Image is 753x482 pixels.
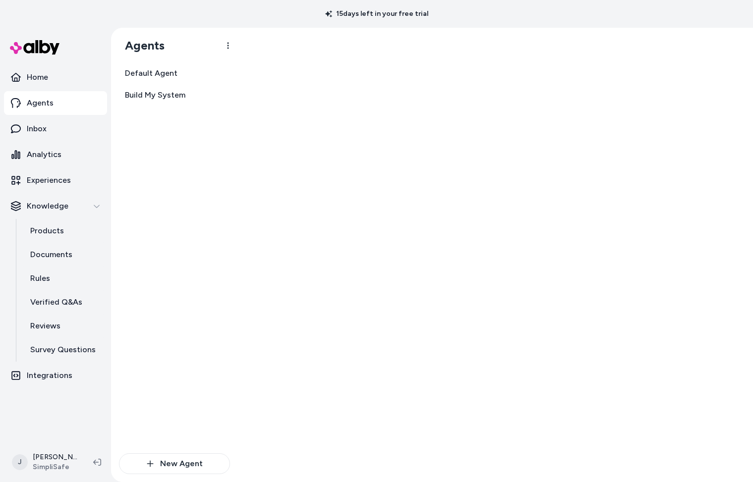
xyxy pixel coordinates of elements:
[27,123,47,135] p: Inbox
[4,168,107,192] a: Experiences
[27,200,68,212] p: Knowledge
[20,338,107,362] a: Survey Questions
[27,370,72,381] p: Integrations
[20,290,107,314] a: Verified Q&As
[27,71,48,83] p: Home
[119,85,230,105] a: Build My System
[4,91,107,115] a: Agents
[4,364,107,387] a: Integrations
[4,117,107,141] a: Inbox
[20,243,107,267] a: Documents
[30,272,50,284] p: Rules
[30,249,72,261] p: Documents
[117,38,165,53] h1: Agents
[20,219,107,243] a: Products
[27,149,61,161] p: Analytics
[30,320,60,332] p: Reviews
[30,296,82,308] p: Verified Q&As
[20,267,107,290] a: Rules
[4,143,107,166] a: Analytics
[319,9,434,19] p: 15 days left in your free trial
[125,67,177,79] span: Default Agent
[4,65,107,89] a: Home
[27,97,54,109] p: Agents
[4,194,107,218] button: Knowledge
[119,63,230,83] a: Default Agent
[125,89,185,101] span: Build My System
[20,314,107,338] a: Reviews
[119,453,230,474] button: New Agent
[30,225,64,237] p: Products
[33,462,77,472] span: SimpliSafe
[27,174,71,186] p: Experiences
[6,446,85,478] button: J[PERSON_NAME]SimpliSafe
[10,40,59,54] img: alby Logo
[12,454,28,470] span: J
[30,344,96,356] p: Survey Questions
[33,452,77,462] p: [PERSON_NAME]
